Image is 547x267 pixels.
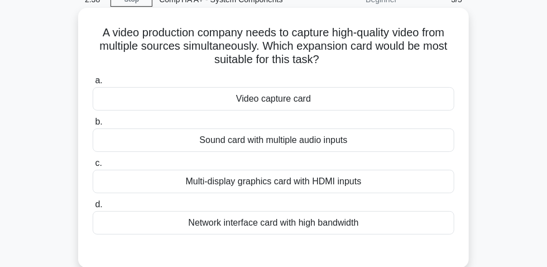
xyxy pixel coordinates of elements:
[93,87,454,111] div: Video capture card
[95,158,102,168] span: c.
[95,75,102,85] span: a.
[93,128,454,152] div: Sound card with multiple audio inputs
[93,170,454,193] div: Multi-display graphics card with HDMI inputs
[92,26,455,67] h5: A video production company needs to capture high-quality video from multiple sources simultaneous...
[93,211,454,235] div: Network interface card with high bandwidth
[95,117,102,126] span: b.
[95,199,102,209] span: d.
